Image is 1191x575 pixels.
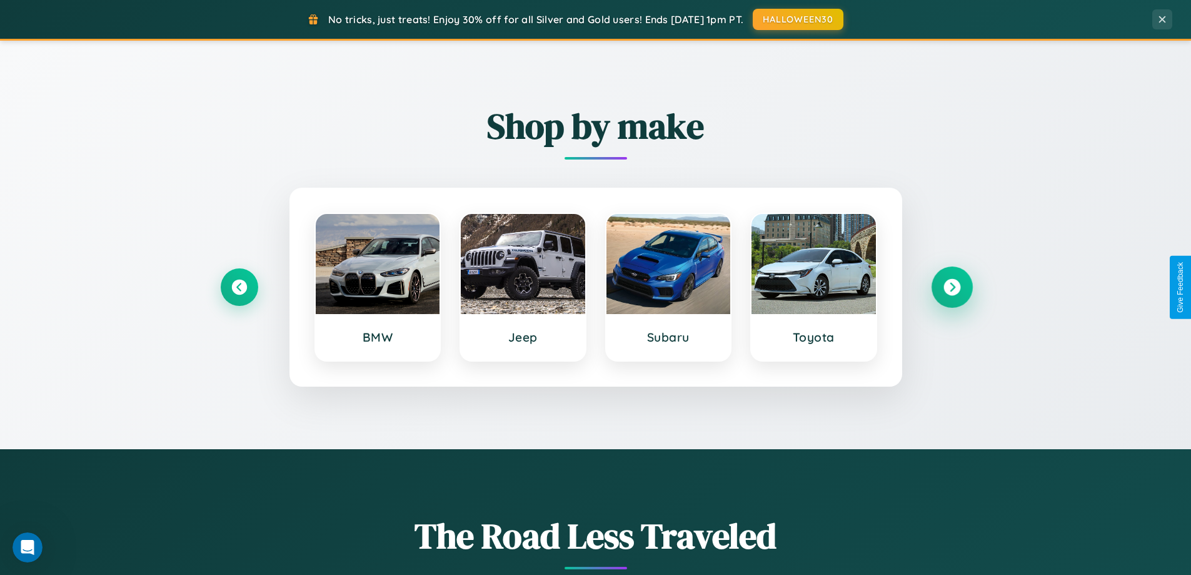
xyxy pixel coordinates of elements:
h2: Shop by make [221,102,971,150]
h3: Toyota [764,330,863,345]
button: HALLOWEEN30 [753,9,843,30]
h3: BMW [328,330,428,345]
iframe: Intercom live chat [13,532,43,562]
h3: Jeep [473,330,573,345]
h1: The Road Less Traveled [221,512,971,560]
h3: Subaru [619,330,718,345]
div: Give Feedback [1176,262,1185,313]
span: No tricks, just treats! Enjoy 30% off for all Silver and Gold users! Ends [DATE] 1pm PT. [328,13,743,26]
